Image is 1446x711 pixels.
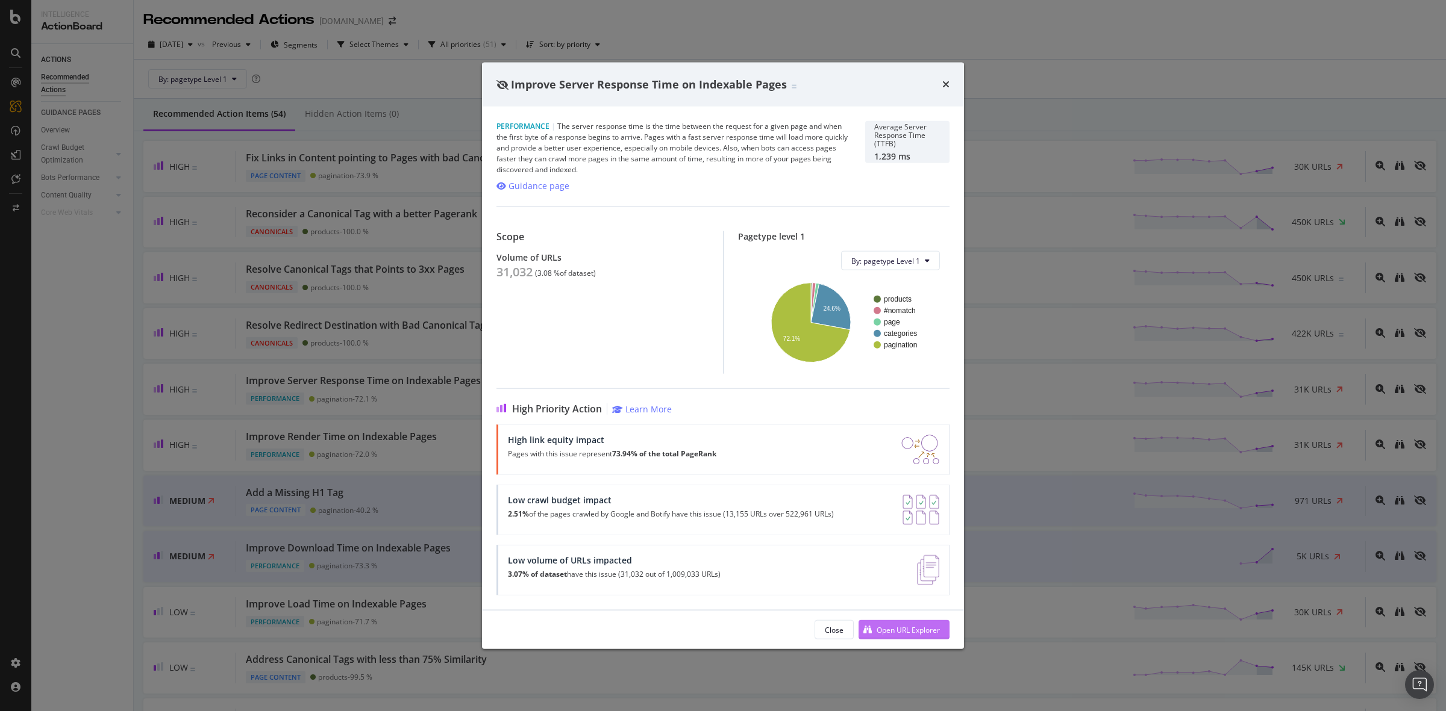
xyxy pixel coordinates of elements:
[884,295,912,303] text: products
[884,329,917,338] text: categories
[825,624,843,635] div: Close
[625,403,672,415] div: Learn More
[612,449,716,459] strong: 73.94% of the total PageRank
[823,305,840,312] text: 24.6%
[496,265,533,279] div: 31,032
[496,121,549,131] span: Performance
[884,341,917,349] text: pagination
[792,84,797,88] img: Equal
[877,624,940,635] div: Open URL Explorer
[496,79,509,89] div: eye-slash
[482,62,964,649] div: modal
[884,306,916,315] text: #nomatch
[508,435,716,445] div: High link equity impact
[509,180,569,192] div: Guidance page
[496,180,569,192] a: Guidance page
[783,335,800,342] text: 72.1%
[612,403,672,415] a: Learn More
[508,570,721,579] p: have this issue (31,032 out of 1,009,033 URLs)
[512,403,602,415] span: High Priority Action
[496,121,851,175] div: The server response time is the time between the request for a given page and when the first byte...
[508,509,529,519] strong: 2.51%
[738,231,950,241] div: Pagetype level 1
[815,620,854,639] button: Close
[874,151,941,161] div: 1,239 ms
[535,269,596,278] div: ( 3.08 % of dataset )
[748,280,940,364] svg: A chart.
[508,555,721,565] div: Low volume of URLs impacted
[508,495,834,505] div: Low crawl budget impact
[508,450,716,458] p: Pages with this issue represent
[917,555,939,585] img: e5DMFwAAAABJRU5ErkJggg==
[851,255,920,265] span: By: pagetype Level 1
[884,318,900,326] text: page
[508,569,567,579] strong: 3.07% of dataset
[551,121,556,131] span: |
[508,510,834,518] p: of the pages crawled by Google and Botify have this issue (13,155 URLs over 522,961 URLs)
[859,620,950,639] button: Open URL Explorer
[903,495,939,525] img: AY0oso9MOvYAAAAASUVORK5CYII=
[901,435,939,465] img: DDxVyA23.png
[1405,670,1434,699] div: Open Intercom Messenger
[942,76,950,92] div: times
[841,251,940,270] button: By: pagetype Level 1
[496,252,709,262] div: Volume of URLs
[496,231,709,243] div: Scope
[874,123,941,148] div: Average Server Response Time (TTFB)
[511,76,787,91] span: Improve Server Response Time on Indexable Pages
